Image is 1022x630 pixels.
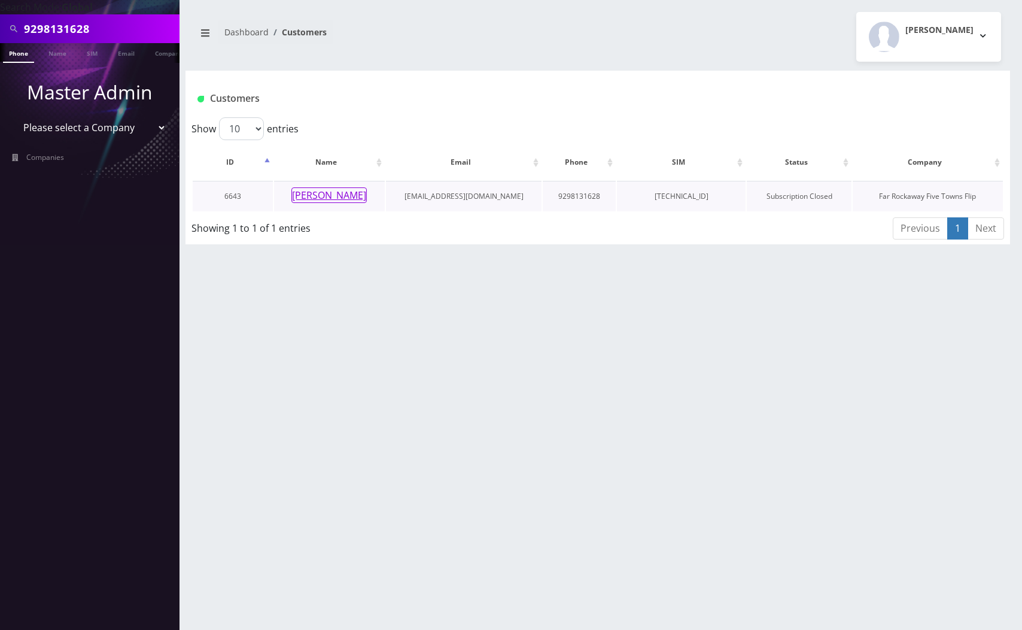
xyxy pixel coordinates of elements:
[856,12,1001,62] button: [PERSON_NAME]
[24,17,177,40] input: Search All Companies
[747,145,851,180] th: Status: activate to sort column ascending
[617,181,746,211] td: [TECHNICAL_ID]
[947,217,968,240] a: 1
[197,93,862,104] h1: Customers
[62,1,93,14] strong: Global
[386,145,542,180] th: Email: activate to sort column ascending
[26,152,64,162] span: Companies
[269,26,327,38] li: Customers
[224,26,269,38] a: Dashboard
[747,181,851,211] td: Subscription Closed
[191,117,299,140] label: Show entries
[193,181,273,211] td: 6643
[968,217,1004,240] a: Next
[274,145,385,180] th: Name: activate to sort column ascending
[193,145,273,180] th: ID: activate to sort column descending
[386,181,542,211] td: [EMAIL_ADDRESS][DOMAIN_NAME]
[191,216,521,235] div: Showing 1 to 1 of 1 entries
[543,181,615,211] td: 9298131628
[81,43,104,62] a: SIM
[291,187,367,203] button: [PERSON_NAME]
[853,181,1003,211] td: Far Rockaway Five Towns Flip
[893,217,948,240] a: Previous
[219,117,264,140] select: Showentries
[112,43,141,62] a: Email
[543,145,615,180] th: Phone: activate to sort column ascending
[853,145,1003,180] th: Company: activate to sort column ascending
[617,145,746,180] th: SIM: activate to sort column ascending
[149,43,189,62] a: Company
[194,20,589,54] nav: breadcrumb
[3,43,34,63] a: Phone
[905,25,974,35] h2: [PERSON_NAME]
[42,43,72,62] a: Name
